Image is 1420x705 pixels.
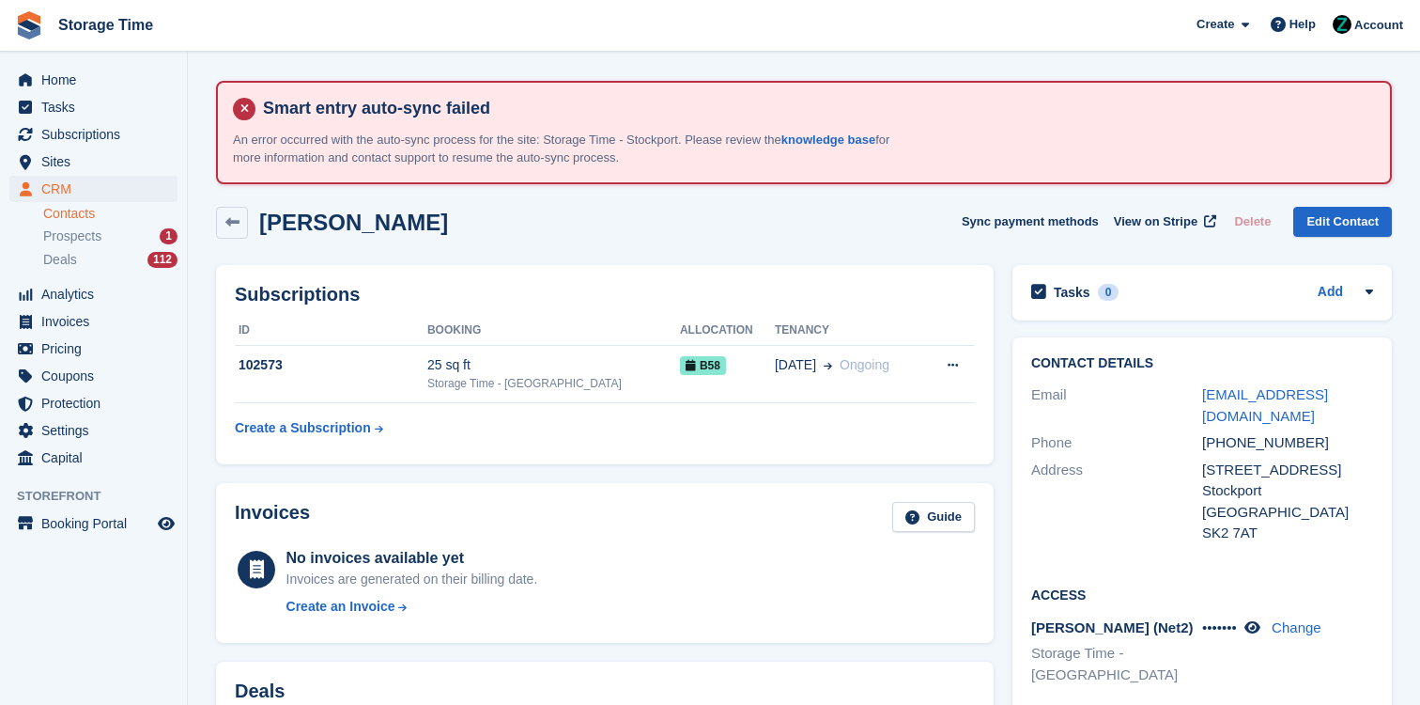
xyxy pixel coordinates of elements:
[680,356,726,375] span: B58
[41,121,154,148] span: Subscriptions
[1031,460,1202,544] div: Address
[1202,432,1373,454] div: [PHONE_NUMBER]
[9,445,177,471] a: menu
[775,316,924,346] th: Tenancy
[1202,460,1373,481] div: [STREET_ADDRESS]
[17,487,187,506] span: Storefront
[1202,480,1373,502] div: Stockport
[235,284,975,305] h2: Subscriptions
[43,205,177,223] a: Contacts
[1318,282,1343,304] a: Add
[1293,207,1392,238] a: Edit Contact
[1054,284,1090,301] h2: Tasks
[41,390,154,416] span: Protection
[1227,207,1278,238] button: Delete
[235,355,427,375] div: 102573
[427,316,680,346] th: Booking
[840,357,889,372] span: Ongoing
[1031,384,1202,427] div: Email
[9,308,177,335] a: menu
[1272,619,1321,635] a: Change
[235,411,383,446] a: Create a Subscription
[286,570,538,589] div: Invoices are generated on their billing date.
[1202,386,1328,424] a: [EMAIL_ADDRESS][DOMAIN_NAME]
[1289,15,1316,34] span: Help
[41,149,154,175] span: Sites
[1196,15,1234,34] span: Create
[962,207,1099,238] button: Sync payment methods
[1114,212,1197,231] span: View on Stripe
[1202,619,1237,635] span: •••••••
[41,417,154,444] span: Settings
[41,363,154,389] span: Coupons
[1031,356,1373,371] h2: Contact Details
[9,67,177,93] a: menu
[41,176,154,202] span: CRM
[286,547,538,570] div: No invoices available yet
[41,445,154,471] span: Capital
[155,512,177,535] a: Preview store
[1202,523,1373,544] div: SK2 7AT
[235,502,310,533] h2: Invoices
[9,94,177,120] a: menu
[41,308,154,335] span: Invoices
[255,98,1375,119] h4: Smart entry auto-sync failed
[233,131,890,167] p: An error occurred with the auto-sync process for the site: Storage Time - Stockport. Please revie...
[9,390,177,416] a: menu
[43,227,177,246] a: Prospects 1
[41,336,154,362] span: Pricing
[9,121,177,148] a: menu
[41,510,154,537] span: Booking Portal
[1098,284,1119,301] div: 0
[41,281,154,307] span: Analytics
[775,355,816,375] span: [DATE]
[9,417,177,444] a: menu
[15,11,43,39] img: stora-icon-8386f47178a22dfd0bd8f6a31ec36ba5ce8667c1dd55bd0f319d3a0aa187defe.svg
[41,67,154,93] span: Home
[1031,432,1202,454] div: Phone
[286,597,538,617] a: Create an Invoice
[1202,502,1373,524] div: [GEOGRAPHIC_DATA]
[41,94,154,120] span: Tasks
[9,510,177,537] a: menu
[43,251,77,269] span: Deals
[147,252,177,268] div: 112
[680,316,775,346] th: Allocation
[892,502,975,533] a: Guide
[43,250,177,270] a: Deals 112
[1031,619,1194,635] span: [PERSON_NAME] (Net2)
[235,418,371,438] div: Create a Subscription
[9,176,177,202] a: menu
[259,210,448,235] h2: [PERSON_NAME]
[235,316,427,346] th: ID
[9,149,177,175] a: menu
[9,281,177,307] a: menu
[1031,643,1202,685] li: Storage Time - [GEOGRAPHIC_DATA]
[1333,15,1351,34] img: Zain Sarwar
[1354,16,1403,35] span: Account
[427,375,680,392] div: Storage Time - [GEOGRAPHIC_DATA]
[1106,207,1220,238] a: View on Stripe
[781,133,875,147] a: knowledge base
[1031,585,1373,603] h2: Access
[43,227,101,245] span: Prospects
[235,681,285,702] h2: Deals
[9,363,177,389] a: menu
[51,9,161,40] a: Storage Time
[427,355,680,375] div: 25 sq ft
[9,336,177,362] a: menu
[160,228,177,244] div: 1
[286,597,395,617] div: Create an Invoice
